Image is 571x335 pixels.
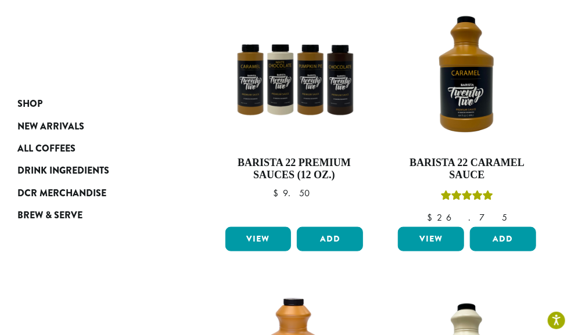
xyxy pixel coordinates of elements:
[395,3,539,222] a: Barista 22 Caramel SauceRated 5.00 out of 5 $26.75
[17,115,173,137] a: New Arrivals
[222,3,367,222] a: Barista 22 Premium Sauces (12 oz.) $9.50
[395,3,539,147] img: B22-Caramel-Sauce_Stock-e1709240861679.png
[17,186,106,201] span: DCR Merchandise
[17,120,84,134] span: New Arrivals
[427,211,507,224] bdi: 26.75
[427,211,437,224] span: $
[273,187,315,199] bdi: 9.50
[297,227,363,251] button: Add
[222,157,367,182] h4: Barista 22 Premium Sauces (12 oz.)
[222,3,367,147] img: B22SauceSqueeze_All-300x300.png
[395,157,539,182] h4: Barista 22 Caramel Sauce
[17,204,173,226] a: Brew & Serve
[17,142,76,156] span: All Coffees
[398,227,464,251] a: View
[470,227,536,251] button: Add
[17,93,173,115] a: Shop
[17,138,173,160] a: All Coffees
[17,164,109,178] span: Drink Ingredients
[17,97,42,111] span: Shop
[273,187,283,199] span: $
[225,227,292,251] a: View
[17,182,173,204] a: DCR Merchandise
[17,208,82,223] span: Brew & Serve
[17,160,173,182] a: Drink Ingredients
[441,189,493,206] div: Rated 5.00 out of 5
